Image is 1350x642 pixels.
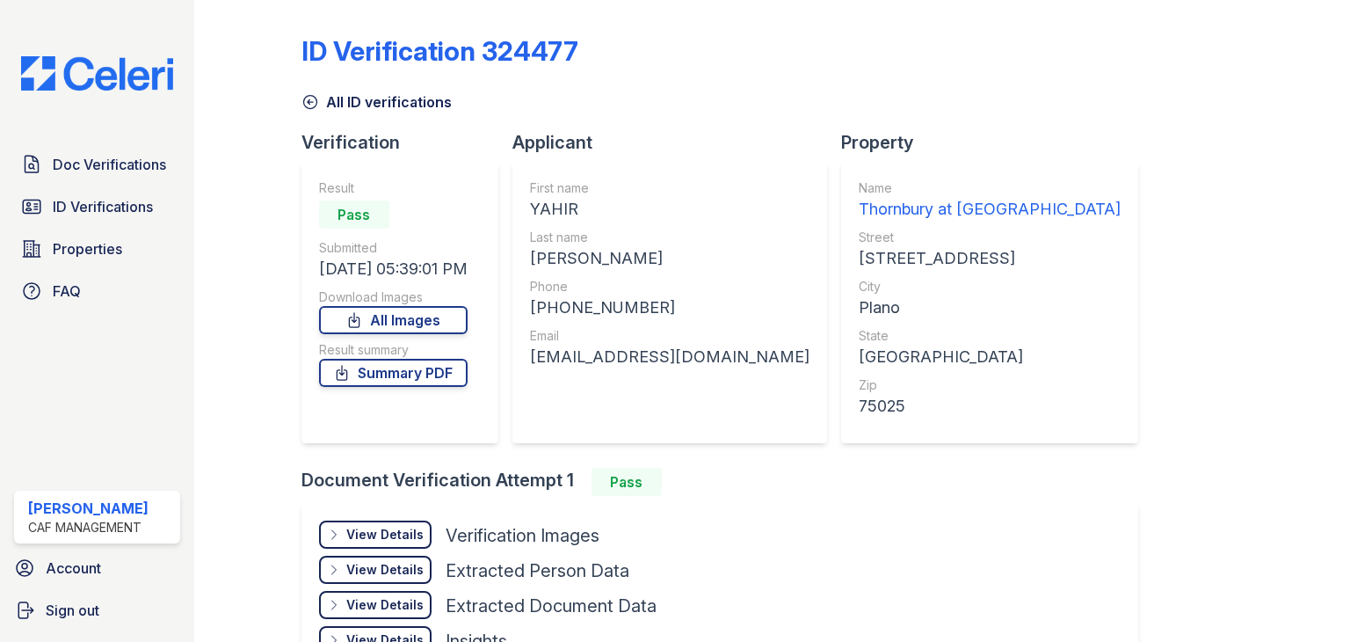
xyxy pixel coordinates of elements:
span: Properties [53,238,122,259]
div: Extracted Document Data [446,594,657,618]
a: All ID verifications [301,91,452,113]
div: [EMAIL_ADDRESS][DOMAIN_NAME] [530,345,809,369]
a: Doc Verifications [14,147,180,182]
span: ID Verifications [53,196,153,217]
div: [PERSON_NAME] [28,498,149,519]
div: [GEOGRAPHIC_DATA] [859,345,1121,369]
div: 75025 [859,394,1121,419]
span: Doc Verifications [53,154,166,175]
a: Summary PDF [319,359,468,387]
a: FAQ [14,274,180,309]
div: Last name [530,229,809,246]
div: Pass [319,201,389,229]
div: YAHIR [530,197,809,222]
div: [PERSON_NAME] [530,246,809,271]
span: Sign out [46,600,99,621]
div: ID Verification 324477 [301,35,578,67]
a: Properties [14,231,180,266]
div: View Details [346,526,424,544]
div: View Details [346,596,424,614]
div: Thornbury at [GEOGRAPHIC_DATA] [859,197,1121,222]
div: Plano [859,295,1121,320]
div: Phone [530,278,809,295]
a: Sign out [7,593,187,628]
div: Extracted Person Data [446,558,629,583]
a: Name Thornbury at [GEOGRAPHIC_DATA] [859,179,1121,222]
img: CE_Logo_Blue-a8612792a0a2168367f1c8372b55b34899dd931a85d93a1a3d3e32e68fde9ad4.png [7,56,187,91]
div: Pass [592,468,662,496]
div: [PHONE_NUMBER] [530,295,809,320]
div: First name [530,179,809,197]
div: [DATE] 05:39:01 PM [319,257,468,281]
a: ID Verifications [14,189,180,224]
div: State [859,327,1121,345]
div: Applicant [512,130,841,155]
div: Result [319,179,468,197]
div: Result summary [319,341,468,359]
div: Download Images [319,288,468,306]
div: Submitted [319,239,468,257]
div: Email [530,327,809,345]
a: All Images [319,306,468,334]
a: Account [7,551,187,586]
div: CAF Management [28,519,149,536]
div: Name [859,179,1121,197]
div: Verification Images [446,523,599,548]
div: Street [859,229,1121,246]
span: Account [46,558,101,579]
div: Document Verification Attempt 1 [301,468,1152,496]
div: View Details [346,561,424,579]
div: Verification [301,130,512,155]
div: Property [841,130,1152,155]
span: FAQ [53,281,81,302]
div: Zip [859,376,1121,394]
div: [STREET_ADDRESS] [859,246,1121,271]
div: City [859,278,1121,295]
